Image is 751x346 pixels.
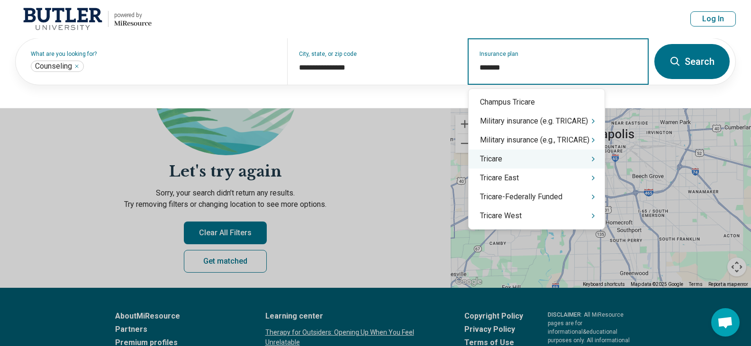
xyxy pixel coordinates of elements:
div: Military insurance (e.g., TRICARE) [469,131,605,150]
div: Open chat [711,308,740,337]
button: Search [654,44,730,79]
button: Counseling [74,63,80,69]
div: Champus Tricare [469,93,605,112]
span: Counseling [35,62,72,71]
div: Suggestions [469,93,605,225]
div: Counseling [31,61,84,72]
button: Log In [690,11,736,27]
div: Tricare East [469,169,605,187]
div: Tricare-Federally Funded [469,187,605,206]
div: Tricare [469,150,605,169]
div: powered by [114,11,152,19]
div: Military insurance (e.g. TRICARE) [469,112,605,131]
img: Butler University [23,8,102,30]
div: Tricare West [469,206,605,225]
label: What are you looking for? [31,51,276,57]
